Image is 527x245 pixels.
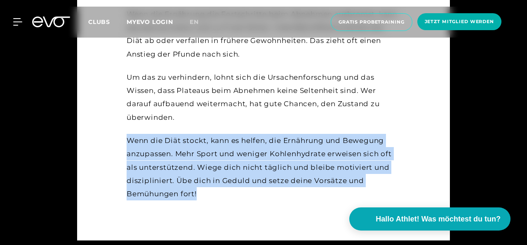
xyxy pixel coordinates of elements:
[328,13,415,31] a: Gratis Probetraining
[127,134,400,200] div: Wenn die Diät stockt, kann es helfen, die Ernährung und Bewegung anzupassen. Mehr Sport und wenig...
[127,71,400,124] div: Um das zu verhindern, lohnt sich die Ursachenforschung und das Wissen, dass Plateaus beim Abnehme...
[88,18,110,26] span: Clubs
[425,18,494,25] span: Jetzt Mitglied werden
[415,13,504,31] a: Jetzt Mitglied werden
[339,19,405,26] span: Gratis Probetraining
[190,18,199,26] span: en
[349,207,511,231] button: Hallo Athlet! Was möchtest du tun?
[88,18,127,26] a: Clubs
[190,17,209,27] a: en
[127,18,173,26] a: MYEVO LOGIN
[376,214,501,225] span: Hallo Athlet! Was möchtest du tun?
